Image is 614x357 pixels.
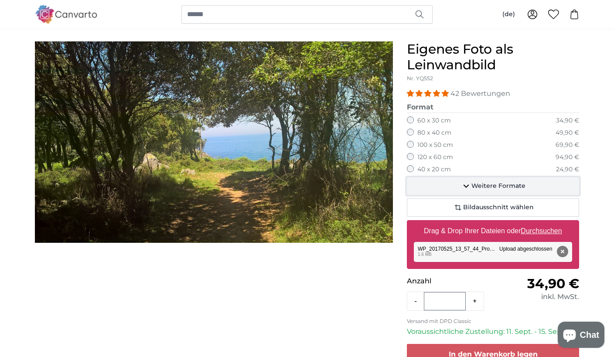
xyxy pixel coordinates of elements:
[407,75,433,82] span: Nr. YQ552
[35,41,393,243] img: personalised-canvas-print
[407,326,579,337] p: Voraussichtliche Zustellung: 11. Sept. - 15. Sept.
[450,89,510,98] span: 42 Bewertungen
[407,318,579,325] p: Versand mit DPD Classic
[556,129,579,137] div: 49,90 €
[417,116,451,125] label: 60 x 30 cm
[407,89,450,98] span: 4.98 stars
[556,153,579,162] div: 94,90 €
[35,41,393,243] div: 1 of 1
[466,292,484,310] button: +
[556,141,579,150] div: 69,90 €
[417,129,451,137] label: 80 x 40 cm
[493,292,579,302] div: inkl. MwSt.
[471,182,525,190] span: Weitere Formate
[35,5,98,23] img: Canvarto
[407,102,579,113] legend: Format
[521,227,562,235] u: Durchsuchen
[407,276,493,286] p: Anzahl
[556,165,579,174] div: 24,90 €
[417,153,453,162] label: 120 x 60 cm
[463,203,534,212] span: Bildausschnitt wählen
[417,141,453,150] label: 100 x 50 cm
[407,177,579,195] button: Weitere Formate
[420,222,566,240] label: Drag & Drop Ihrer Dateien oder
[417,165,451,174] label: 40 x 20 cm
[527,275,579,292] span: 34,90 €
[556,116,579,125] div: 34,90 €
[407,292,424,310] button: -
[407,198,579,217] button: Bildausschnitt wählen
[555,322,607,350] inbox-online-store-chat: Onlineshop-Chat von Shopify
[495,7,522,22] button: (de)
[407,41,579,73] h1: Eigenes Foto als Leinwandbild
